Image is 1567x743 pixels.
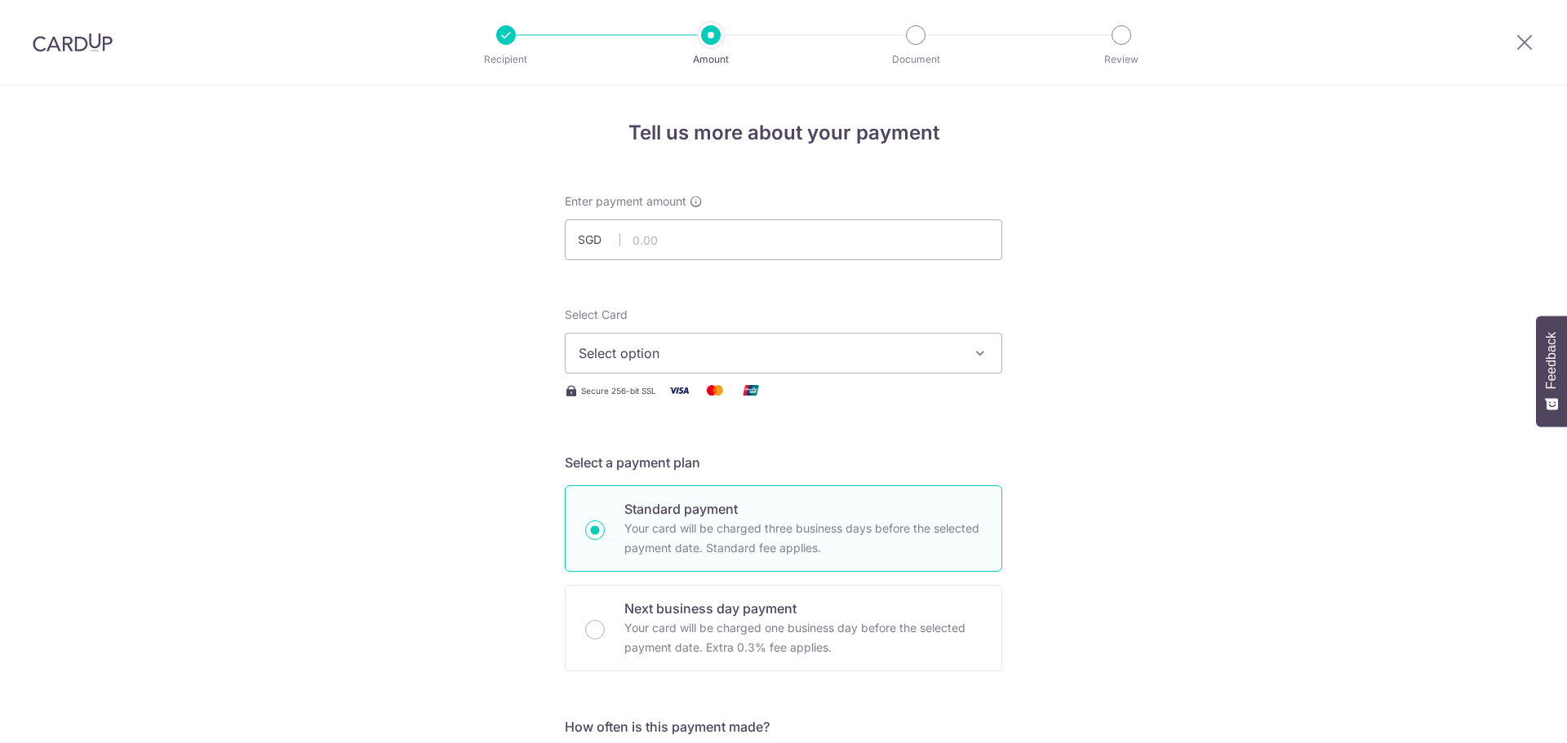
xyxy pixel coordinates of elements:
p: Standard payment [624,499,982,519]
button: Select option [565,333,1002,374]
p: Amount [650,51,771,68]
span: Enter payment amount [565,193,686,210]
p: Your card will be charged three business days before the selected payment date. Standard fee appl... [624,519,982,558]
p: Your card will be charged one business day before the selected payment date. Extra 0.3% fee applies. [624,618,982,657]
img: Visa [663,380,695,400]
p: Review [1061,51,1182,68]
span: translation missing: en.payables.payment_networks.credit_card.summary.labels.select_card [565,307,628,321]
iframe: Opens a widget where you can find more information [1463,694,1551,735]
h4: Tell us more about your payment [565,118,1002,148]
h5: How often is this payment made? [565,717,1002,736]
img: Union Pay [735,380,767,400]
p: Next business day payment [624,599,982,618]
span: Secure 256-bit SSL [581,384,656,397]
span: Feedback [1544,332,1559,389]
p: Recipient [446,51,566,68]
button: Feedback - Show survey [1536,316,1567,427]
p: Document [855,51,976,68]
span: SGD [578,232,620,248]
h5: Select a payment plan [565,453,1002,472]
img: Mastercard [699,380,731,400]
span: Select option [579,343,959,363]
input: 0.00 [565,219,1002,260]
img: CardUp [33,33,113,52]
